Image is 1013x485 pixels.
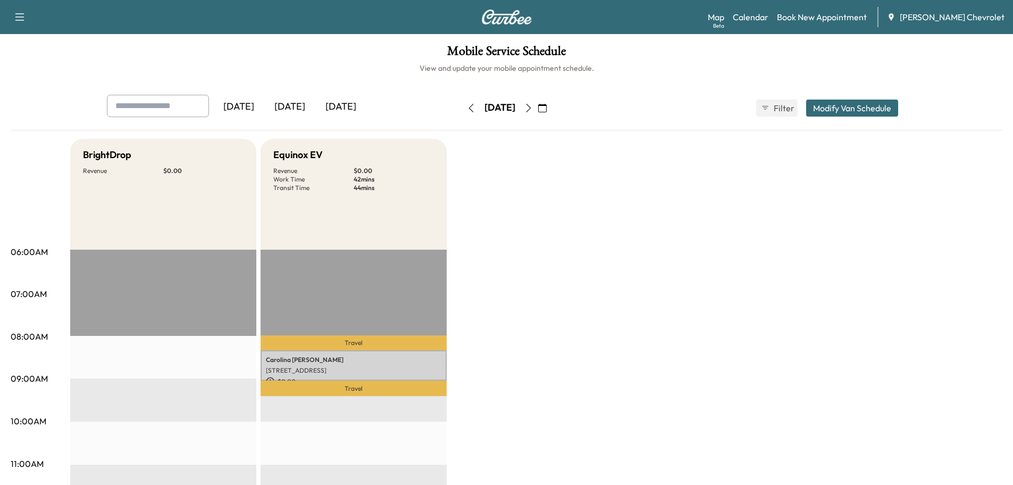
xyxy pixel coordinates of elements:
[11,457,44,470] p: 11:00AM
[777,11,867,23] a: Book New Appointment
[83,147,131,162] h5: BrightDrop
[261,335,447,350] p: Travel
[11,372,48,385] p: 09:00AM
[806,100,898,117] button: Modify Van Schedule
[213,95,264,119] div: [DATE]
[481,10,532,24] img: Curbee Logo
[756,100,798,117] button: Filter
[733,11,768,23] a: Calendar
[273,147,323,162] h5: Equinox EV
[273,167,354,175] p: Revenue
[266,356,441,364] p: Carolina [PERSON_NAME]
[266,366,441,375] p: [STREET_ADDRESS]
[11,245,48,258] p: 06:00AM
[11,415,46,428] p: 10:00AM
[261,381,447,397] p: Travel
[713,22,724,30] div: Beta
[266,377,441,387] p: $ 0.00
[163,167,244,175] p: $ 0.00
[354,167,434,175] p: $ 0.00
[774,102,793,114] span: Filter
[11,63,1002,73] h6: View and update your mobile appointment schedule.
[354,184,434,192] p: 44 mins
[354,175,434,184] p: 42 mins
[11,330,48,343] p: 08:00AM
[83,167,163,175] p: Revenue
[708,11,724,23] a: MapBeta
[484,101,515,114] div: [DATE]
[315,95,366,119] div: [DATE]
[11,45,1002,63] h1: Mobile Service Schedule
[264,95,315,119] div: [DATE]
[273,184,354,192] p: Transit Time
[11,287,47,300] p: 07:00AM
[273,175,354,184] p: Work Time
[900,11,1004,23] span: [PERSON_NAME] Chevrolet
